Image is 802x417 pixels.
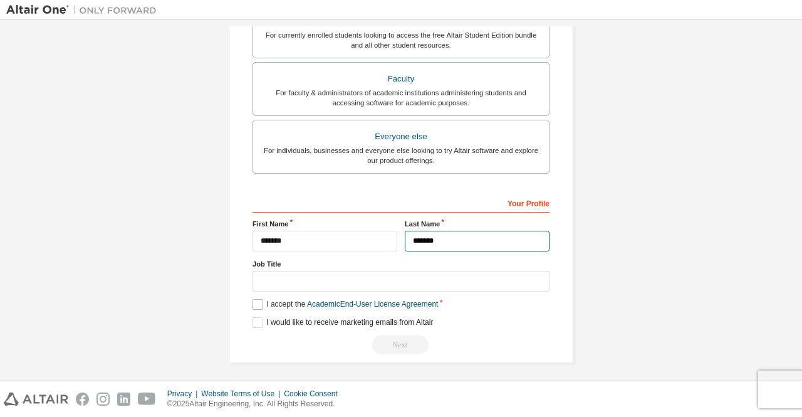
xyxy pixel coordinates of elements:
[284,389,345,399] div: Cookie Consent
[253,335,549,354] div: Read and acccept EULA to continue
[405,219,549,229] label: Last Name
[253,219,397,229] label: First Name
[4,393,68,406] img: altair_logo.svg
[253,317,433,328] label: I would like to receive marketing emails from Altair
[6,4,163,16] img: Altair One
[96,393,110,406] img: instagram.svg
[261,30,541,50] div: For currently enrolled students looking to access the free Altair Student Edition bundle and all ...
[167,399,345,409] p: © 2025 Altair Engineering, Inc. All Rights Reserved.
[138,393,156,406] img: youtube.svg
[261,70,541,88] div: Faculty
[253,259,549,269] label: Job Title
[253,299,438,310] label: I accept the
[307,300,438,309] a: Academic End-User License Agreement
[201,389,284,399] div: Website Terms of Use
[261,145,541,166] div: For individuals, businesses and everyone else looking to try Altair software and explore our prod...
[253,193,549,213] div: Your Profile
[76,393,89,406] img: facebook.svg
[167,389,201,399] div: Privacy
[117,393,130,406] img: linkedin.svg
[261,88,541,108] div: For faculty & administrators of academic institutions administering students and accessing softwa...
[261,128,541,145] div: Everyone else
